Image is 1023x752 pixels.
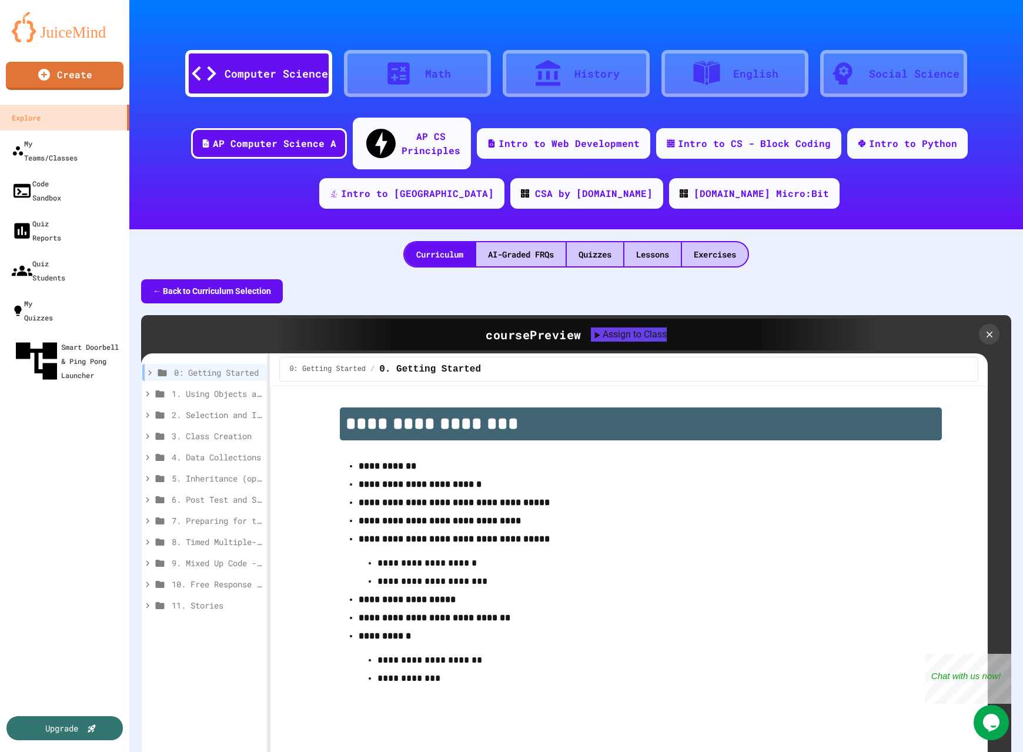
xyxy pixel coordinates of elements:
[486,326,581,343] div: course Preview
[289,365,366,374] span: 0: Getting Started
[591,327,667,342] button: Assign to Class
[12,256,65,285] div: Quiz Students
[225,66,328,82] div: Computer Science
[402,129,460,158] div: AP CS Principles
[379,362,481,376] span: 0. Getting Started
[574,66,620,82] div: History
[12,176,61,205] div: Code Sandbox
[12,216,61,245] div: Quiz Reports
[12,296,53,325] div: My Quizzes
[567,242,623,266] div: Quizzes
[172,409,262,421] span: 2. Selection and Iteration
[869,66,960,82] div: Social Science
[521,189,529,198] img: CODE_logo_RGB.png
[172,387,262,400] span: 1. Using Objects and Methods
[535,186,653,200] div: CSA by [DOMAIN_NAME]
[213,136,336,151] div: AP Computer Science A
[12,111,41,125] div: Explore
[425,66,451,82] div: Math
[141,279,283,303] button: ← Back to Curriculum Selection
[925,654,1011,704] iframe: chat widget
[476,242,566,266] div: AI-Graded FRQs
[974,705,1011,740] iframe: chat widget
[174,366,262,379] span: 0: Getting Started
[499,136,640,151] div: Intro to Web Development
[12,12,118,42] img: logo-orange.svg
[370,365,375,374] span: /
[694,186,829,200] div: [DOMAIN_NAME] Micro:Bit
[6,62,123,90] a: Create
[12,136,78,165] div: My Teams/Classes
[733,66,778,82] div: English
[172,536,262,548] span: 8. Timed Multiple-Choice Exams
[869,136,957,151] div: Intro to Python
[680,189,688,198] img: CODE_logo_RGB.png
[172,578,262,590] span: 10. Free Response Practice
[404,242,475,266] div: Curriculum
[172,430,262,442] span: 3. Class Creation
[172,514,262,527] span: 7. Preparing for the Exam
[45,722,78,734] div: Upgrade
[12,336,125,386] div: Smart Doorbell & Ping Pong Launcher
[172,493,262,506] span: 6. Post Test and Survey
[341,186,494,200] div: Intro to [GEOGRAPHIC_DATA]
[682,242,748,266] div: Exercises
[172,599,262,611] span: 11. Stories
[624,242,681,266] div: Lessons
[172,472,262,484] span: 5. Inheritance (optional)
[172,451,262,463] span: 4. Data Collections
[172,557,262,569] span: 9. Mixed Up Code - Free Response Practice
[678,136,831,151] div: Intro to CS - Block Coding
